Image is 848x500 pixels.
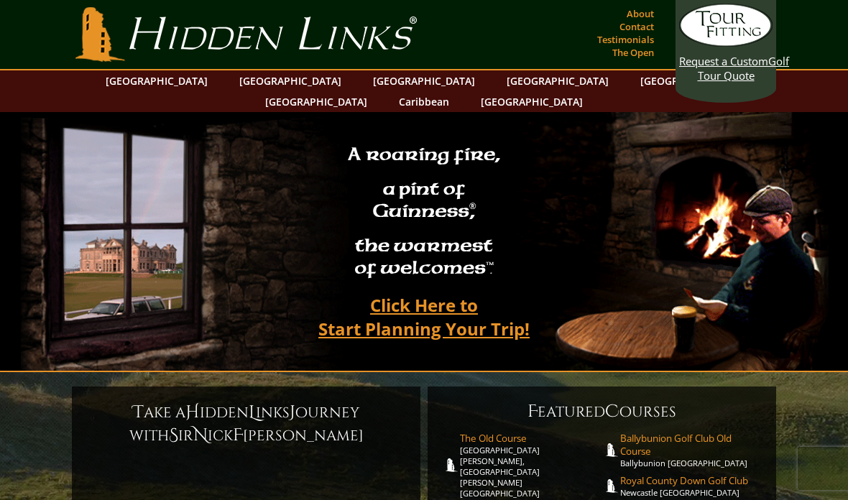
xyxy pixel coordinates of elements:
[233,424,243,447] span: F
[633,70,750,91] a: [GEOGRAPHIC_DATA]
[620,474,762,487] span: Royal County Down Golf Club
[98,70,215,91] a: [GEOGRAPHIC_DATA]
[290,401,295,424] span: J
[366,70,482,91] a: [GEOGRAPHIC_DATA]
[133,401,144,424] span: T
[594,29,658,50] a: Testimonials
[338,137,510,288] h2: A roaring fire, a pint of Guinness , the warmest of welcomes™.
[620,432,762,458] span: Ballybunion Golf Club Old Course
[442,400,762,423] h6: eatured ourses
[499,70,616,91] a: [GEOGRAPHIC_DATA]
[623,4,658,24] a: About
[185,401,200,424] span: H
[474,91,590,112] a: [GEOGRAPHIC_DATA]
[258,91,374,112] a: [GEOGRAPHIC_DATA]
[609,42,658,62] a: The Open
[620,474,762,498] a: Royal County Down Golf ClubNewcastle [GEOGRAPHIC_DATA]
[679,54,768,68] span: Request a Custom
[527,400,538,423] span: F
[193,424,208,447] span: N
[460,432,602,445] span: The Old Course
[232,70,349,91] a: [GEOGRAPHIC_DATA]
[620,432,762,468] a: Ballybunion Golf Club Old CourseBallybunion [GEOGRAPHIC_DATA]
[605,400,619,423] span: C
[86,401,406,447] h6: ake a idden inks ourney with ir ick [PERSON_NAME]
[392,91,456,112] a: Caribbean
[460,432,602,499] a: The Old Course[GEOGRAPHIC_DATA][PERSON_NAME], [GEOGRAPHIC_DATA][PERSON_NAME] [GEOGRAPHIC_DATA]
[249,401,256,424] span: L
[616,17,658,37] a: Contact
[679,4,773,83] a: Request a CustomGolf Tour Quote
[169,424,178,447] span: S
[304,288,544,346] a: Click Here toStart Planning Your Trip!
